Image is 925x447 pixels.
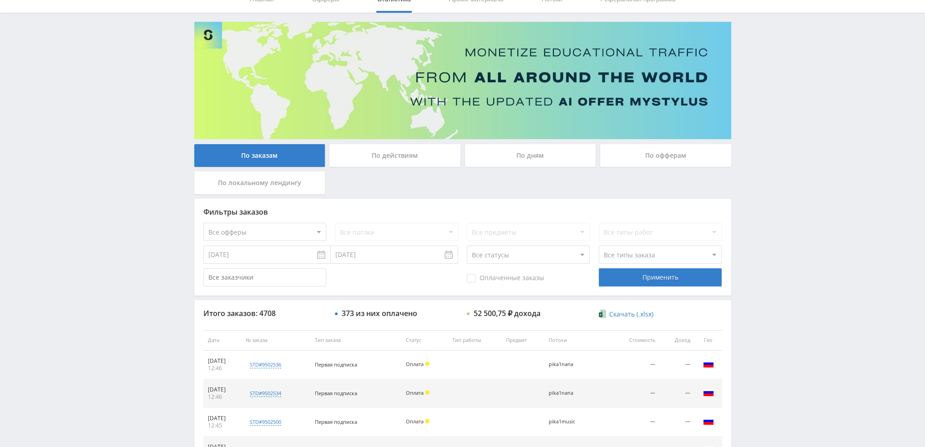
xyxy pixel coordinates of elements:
[599,309,607,318] img: xlsx
[315,390,357,397] span: Первая подписка
[425,362,430,366] span: Холд
[203,208,722,216] div: Фильтры заказов
[208,415,237,422] div: [DATE]
[208,386,237,393] div: [DATE]
[425,419,430,423] span: Холд
[208,365,237,372] div: 12:46
[467,274,544,283] span: Оплаченные заказы
[549,390,590,396] div: pika1nana
[448,330,501,351] th: Тип работы
[250,361,281,368] div: std#9502536
[610,379,660,408] td: —
[660,379,695,408] td: —
[703,416,714,427] img: rus.png
[610,330,660,351] th: Стоимость
[250,418,281,426] div: std#9502500
[406,418,424,425] span: Оплата
[474,309,541,317] div: 52 500,75 ₽ дохода
[549,362,590,367] div: pika1nana
[465,144,596,167] div: По дням
[610,408,660,437] td: —
[703,358,714,369] img: rus.png
[208,357,237,365] div: [DATE]
[660,351,695,379] td: —
[401,330,448,351] th: Статус
[599,310,653,319] a: Скачать (.xlsx)
[250,390,281,397] div: std#9502534
[315,361,357,368] span: Первая подписка
[208,422,237,429] div: 12:45
[599,268,722,286] div: Применить
[609,311,653,318] span: Скачать (.xlsx)
[194,22,731,139] img: Banner
[610,351,660,379] td: —
[406,389,424,396] span: Оплата
[329,144,460,167] div: По действиям
[406,361,424,367] span: Оплата
[310,330,401,351] th: Тип заказа
[203,268,326,286] input: Все заказчики
[600,144,731,167] div: По офферам
[194,171,325,194] div: По локальному лендингу
[203,330,242,351] th: Дата
[660,330,695,351] th: Доход
[544,330,610,351] th: Потоки
[695,330,722,351] th: Гео
[203,309,326,317] div: Итого заказов: 4708
[315,418,357,425] span: Первая подписка
[425,390,430,395] span: Холд
[501,330,544,351] th: Предмет
[703,387,714,398] img: rus.png
[241,330,310,351] th: № заказа
[208,393,237,401] div: 12:46
[660,408,695,437] td: —
[342,309,417,317] div: 373 из них оплачено
[194,144,325,167] div: По заказам
[549,419,590,425] div: pika1music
